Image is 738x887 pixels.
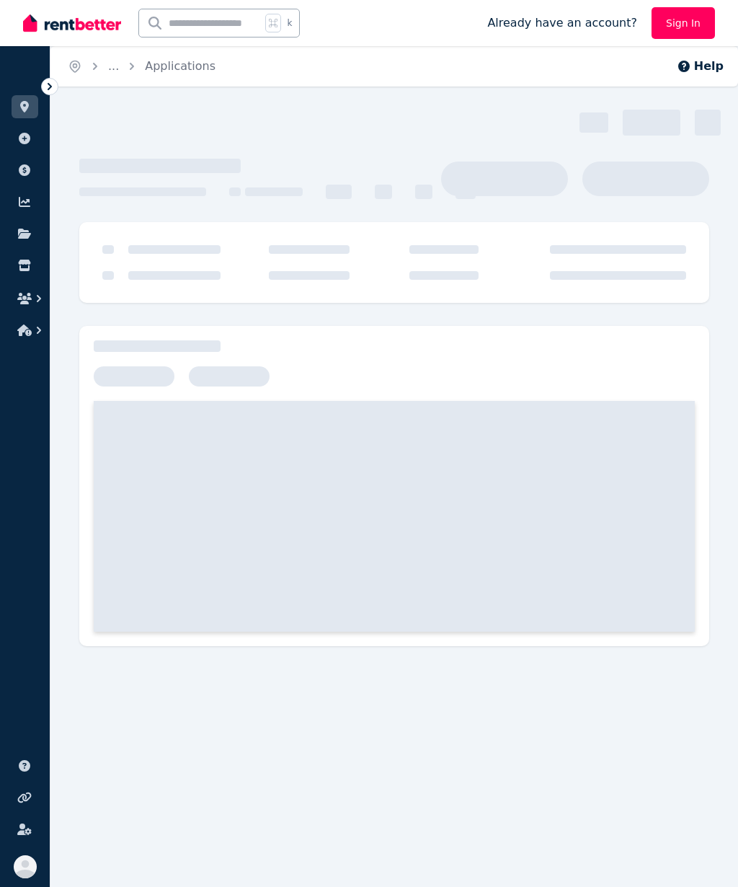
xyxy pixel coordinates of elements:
[287,17,292,29] span: k
[652,7,715,39] a: Sign In
[487,14,637,32] span: Already have an account?
[50,46,233,87] nav: Breadcrumb
[108,59,119,73] span: ...
[145,59,215,73] a: Applications
[23,12,121,34] img: RentBetter
[677,58,724,75] button: Help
